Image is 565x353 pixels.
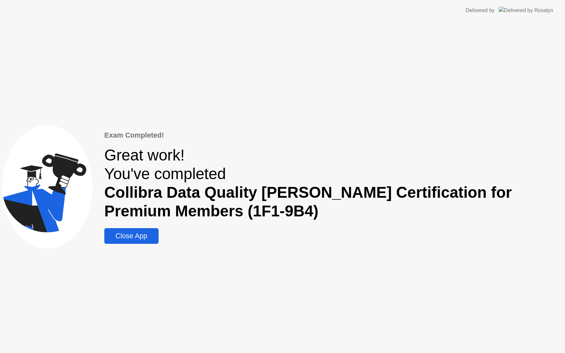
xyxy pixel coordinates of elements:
[106,232,156,240] div: Close App
[499,7,553,14] img: Delivered by Rosalyn
[104,146,563,220] div: Great work! You've completed
[104,184,512,220] b: Collibra Data Quality [PERSON_NAME] Certification for Premium Members (1F1-9B4)
[104,228,158,244] button: Close App
[104,130,563,141] div: Exam Completed!
[466,7,495,14] div: Delivered by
